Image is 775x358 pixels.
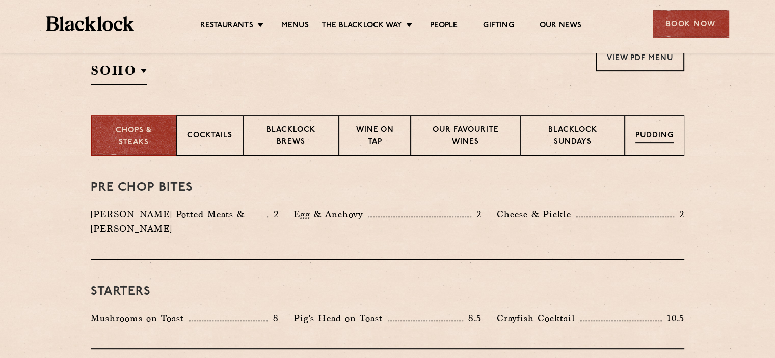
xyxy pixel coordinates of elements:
[187,130,232,143] p: Cocktails
[281,21,309,32] a: Menus
[268,208,278,221] p: 2
[91,62,147,85] h2: SOHO
[91,181,684,195] h3: Pre Chop Bites
[662,312,684,325] p: 10.5
[596,43,684,71] a: View PDF Menu
[497,311,580,325] p: Crayfish Cocktail
[91,207,267,236] p: [PERSON_NAME] Potted Meats & [PERSON_NAME]
[483,21,514,32] a: Gifting
[46,16,135,31] img: BL_Textured_Logo-footer-cropped.svg
[531,125,614,149] p: Blacklock Sundays
[497,207,576,222] p: Cheese & Pickle
[421,125,510,149] p: Our favourite wines
[293,311,388,325] p: Pig's Head on Toast
[674,208,684,221] p: 2
[540,21,582,32] a: Our News
[471,208,482,221] p: 2
[91,285,684,298] h3: Starters
[268,312,278,325] p: 8
[430,21,458,32] a: People
[200,21,253,32] a: Restaurants
[463,312,482,325] p: 8.5
[91,311,189,325] p: Mushrooms on Toast
[350,125,399,149] p: Wine on Tap
[635,130,674,143] p: Pudding
[254,125,328,149] p: Blacklock Brews
[322,21,402,32] a: The Blacklock Way
[653,10,729,38] div: Book Now
[102,125,166,148] p: Chops & Steaks
[293,207,368,222] p: Egg & Anchovy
